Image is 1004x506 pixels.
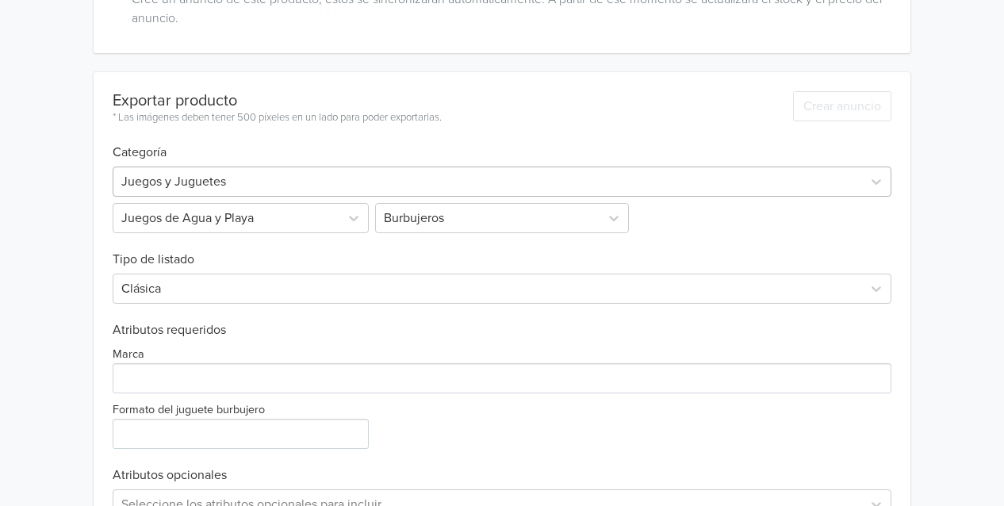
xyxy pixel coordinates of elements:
[113,323,891,338] h6: Atributos requeridos
[113,401,265,419] label: Formato del juguete burbujero
[113,91,442,110] div: Exportar producto
[113,126,891,160] h6: Categoría
[113,233,891,267] h6: Tipo de listado
[793,91,891,121] button: Crear anuncio
[113,468,891,483] h6: Atributos opcionales
[113,110,442,126] div: * Las imágenes deben tener 500 píxeles en un lado para poder exportarlas.
[113,346,144,363] label: Marca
